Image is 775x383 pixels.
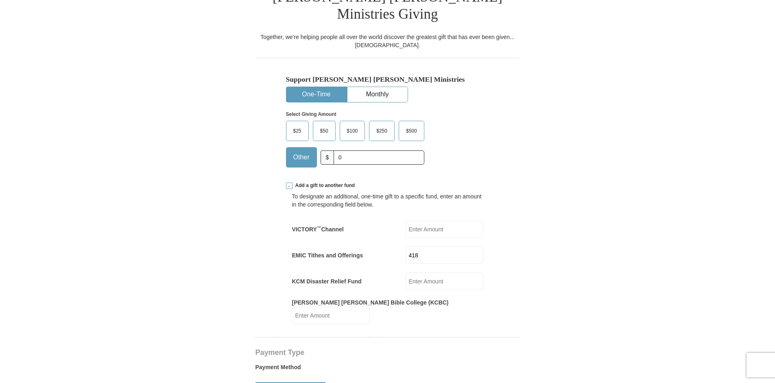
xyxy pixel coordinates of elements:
span: $250 [372,125,391,137]
sup: ™ [317,225,321,230]
span: Other [289,151,314,163]
span: $100 [343,125,362,137]
div: Together, we're helping people all over the world discover the greatest gift that has ever been g... [255,33,520,49]
label: EMIC Tithes and Offerings [292,251,363,259]
input: Enter Amount [406,246,483,264]
div: To designate an additional, one-time gift to a specific fund, enter an amount in the correspondin... [292,192,483,209]
input: Enter Amount [406,272,483,290]
label: [PERSON_NAME] [PERSON_NAME] Bible College (KCBC) [292,298,449,307]
label: KCM Disaster Relief Fund [292,277,362,285]
input: Other Amount [334,150,424,165]
h4: Payment Type [255,349,520,356]
input: Enter Amount [292,307,370,324]
span: Add a gift to another fund [293,182,355,189]
button: Monthly [347,87,408,102]
span: $500 [402,125,421,137]
input: Enter Amount [406,220,483,238]
span: $25 [289,125,306,137]
label: VICTORY Channel [292,225,344,233]
span: $ [321,150,334,165]
label: Payment Method [255,363,520,375]
h5: Support [PERSON_NAME] [PERSON_NAME] Ministries [286,75,489,84]
button: One-Time [286,87,347,102]
strong: Select Giving Amount [286,111,336,117]
span: $50 [316,125,332,137]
